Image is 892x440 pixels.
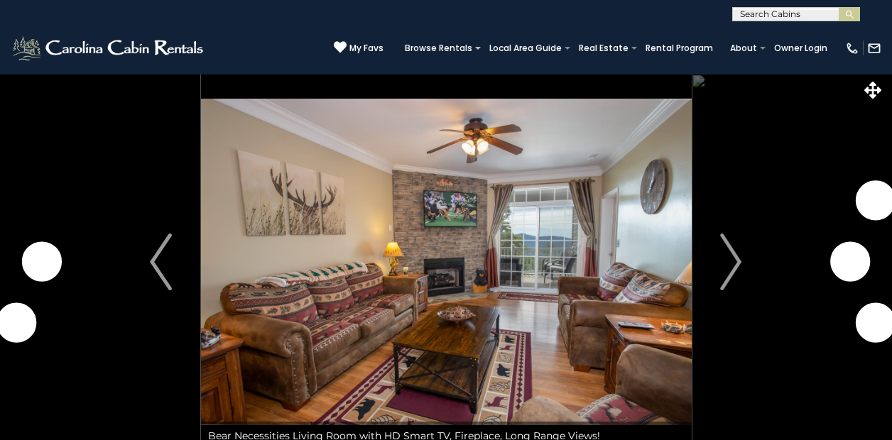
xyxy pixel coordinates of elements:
img: arrow [720,233,741,290]
img: phone-regular-white.png [845,41,859,55]
a: Owner Login [767,38,834,58]
a: Browse Rentals [398,38,479,58]
img: White-1-2.png [11,34,207,62]
img: arrow [150,233,171,290]
span: My Favs [349,42,384,55]
a: Real Estate [572,38,636,58]
a: Local Area Guide [482,38,569,58]
a: About [723,38,764,58]
a: Rental Program [638,38,720,58]
a: My Favs [334,40,384,55]
img: mail-regular-white.png [867,41,881,55]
